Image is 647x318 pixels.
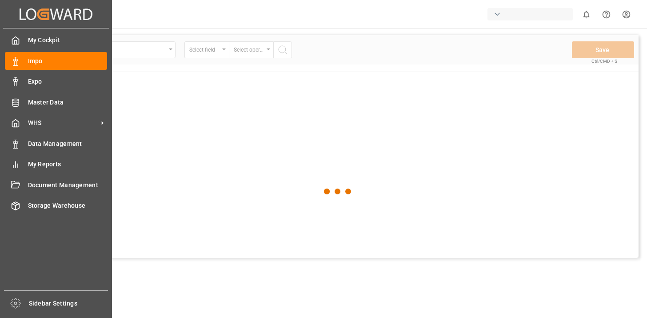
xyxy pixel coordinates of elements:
[28,98,108,107] span: Master Data
[29,299,108,308] span: Sidebar Settings
[28,118,98,128] span: WHS
[5,52,107,69] a: Impo
[28,139,108,149] span: Data Management
[5,135,107,152] a: Data Management
[28,36,108,45] span: My Cockpit
[5,73,107,90] a: Expo
[5,32,107,49] a: My Cockpit
[576,4,596,24] button: show 0 new notifications
[596,4,616,24] button: Help Center
[28,181,108,190] span: Document Management
[28,77,108,86] span: Expo
[5,93,107,111] a: Master Data
[28,56,108,66] span: Impo
[5,197,107,214] a: Storage Warehouse
[28,201,108,210] span: Storage Warehouse
[5,176,107,193] a: Document Management
[28,160,108,169] span: My Reports
[5,156,107,173] a: My Reports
